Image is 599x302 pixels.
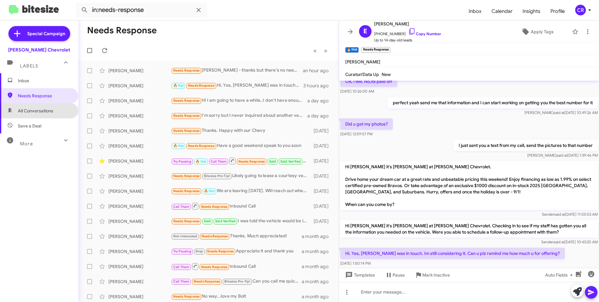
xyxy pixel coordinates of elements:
span: Curator/Data Up [345,72,379,77]
div: [DATE] [311,143,334,149]
p: Hi [PERSON_NAME] it's [PERSON_NAME] at [PERSON_NAME] Chevrolet. Drive home your dream car at a gr... [340,161,598,210]
div: Hi. Yes, [PERSON_NAME] was in touch. Im still considering it. Can u plz remind me how much u for ... [171,82,303,89]
span: Needs Response [201,205,228,209]
span: Sold Verified [280,159,301,164]
span: Call Them [211,159,227,164]
h1: Needs Response [87,25,157,35]
a: Insights [518,2,545,20]
span: 🔥 Hot [204,189,215,193]
span: [PERSON_NAME] [345,59,380,65]
div: [PERSON_NAME] [108,173,171,179]
span: Sender [DATE] 11:05:53 AM [542,212,598,217]
span: » [324,47,327,55]
span: Up to 14-day-old leads [374,37,441,43]
button: CR [570,5,592,15]
span: Needs Response [173,219,200,223]
div: Inbound Call [171,202,311,210]
p: perfect yeah send me that information and I can start working on getting you the best number for it [388,97,598,108]
button: Templates [339,269,380,281]
span: Try Pausing [173,249,191,253]
span: Call Them [173,279,190,283]
button: Auto Fields [540,269,580,281]
div: I was told the vehicle would be in on weds. It's coming from the fulfillment center. [171,218,311,225]
div: No way...love my Bolt [171,293,302,300]
span: Inbox [464,2,487,20]
div: [PERSON_NAME] [108,83,171,89]
input: Search [76,3,207,18]
div: [PERSON_NAME] [108,218,171,224]
p: Hi. Yes, [PERSON_NAME] was in touch. Im still considering it. Can u plz remind me how much u for ... [340,248,565,259]
div: [DATE] [311,158,334,164]
div: a month ago [302,294,334,300]
span: More [20,141,33,147]
div: 3 hours ago [303,83,334,89]
div: [PERSON_NAME] [108,98,171,104]
div: [PERSON_NAME] [108,203,171,209]
div: Likely going to lease a courtesy vehicle equinox EV [171,172,311,180]
span: [PERSON_NAME] [DATE] 1:39:46 PM [527,153,598,158]
span: Bitesize Pro-Tip! [204,174,230,178]
div: [PERSON_NAME] [108,143,171,149]
div: Have a good weekend speak to you soon [171,142,311,149]
small: 🔥 Hot [345,47,359,53]
span: [PERSON_NAME] [DATE] 10:49:26 AM [524,110,598,115]
small: Needs Response [361,47,390,53]
span: Needs Response [18,93,71,99]
span: said at [556,153,567,158]
span: « [313,47,317,55]
span: said at [554,110,565,115]
div: [PERSON_NAME] [108,158,171,164]
a: Calendar [487,2,518,20]
a: Profile [545,2,570,20]
span: 🔥 Hot [173,144,184,148]
div: Inbound Call [171,262,302,270]
span: Pause [393,269,405,281]
span: New [382,72,391,77]
nav: Page navigation example [310,44,331,57]
span: Bitesize Pro-Tip! [224,279,250,283]
div: [PERSON_NAME] [108,248,171,255]
span: Needs Response [173,189,200,193]
span: Inbox [18,78,71,84]
a: Copy Number [408,31,441,36]
span: Sender [DATE] 10:43:20 AM [541,240,598,244]
span: Needs Response [173,294,200,299]
span: Needs Response [207,249,234,253]
span: Call Them [173,205,190,209]
span: 🔥 Hot [195,159,206,164]
div: Sorry to bother you, but the volume button in this truck is not working. What should I do? [171,157,311,165]
a: Special Campaign [8,26,70,41]
div: [PERSON_NAME] Chevrolet [8,47,70,53]
div: Thanks. Happy with our Chevy [171,127,311,134]
span: [DATE] 1:50:14 PM [340,261,371,266]
button: Previous [310,44,320,57]
div: Thanks. Much appreciated! [171,233,302,240]
div: an hour ago [303,67,334,74]
span: Needs Response [173,114,200,118]
div: CR [575,5,586,15]
span: Stop [195,249,203,253]
span: Labels [20,63,38,69]
span: Templates [344,269,375,281]
div: [PERSON_NAME] - thanks but there's no need to text me like this. [171,67,303,74]
button: Mark Inactive [410,269,455,281]
div: Appreciate it and thank you [171,248,302,255]
span: Needs Response [188,84,215,88]
button: Apply Tags [505,26,569,37]
button: Pause [380,269,410,281]
div: a day ago [307,98,334,104]
span: Sold Verified [215,219,236,223]
p: I just sent you a text from my cell, send the pictures to that number [454,140,598,151]
span: Needs Response [173,129,200,133]
div: a month ago [302,278,334,285]
span: Needs Response [238,159,265,164]
div: I'm sorry but I never inquired about another vehicle I'm happy with the one that I have. [171,112,307,119]
span: 🔥 Hot [173,84,184,88]
span: Needs Response [173,99,200,103]
div: [PERSON_NAME] [108,188,171,194]
span: E [363,26,367,36]
span: Not-Interested [173,234,197,238]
